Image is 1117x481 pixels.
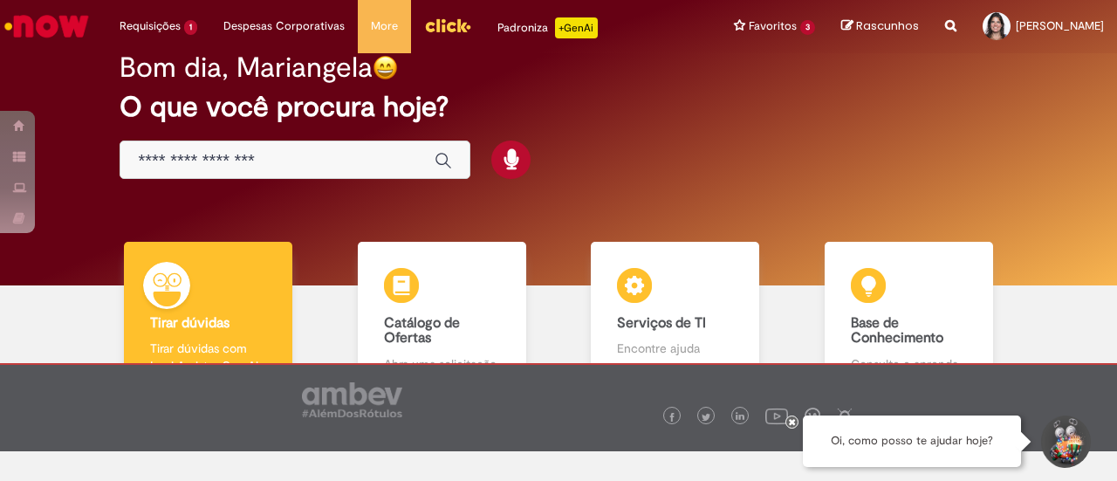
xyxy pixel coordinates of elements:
div: Oi, como posso te ajudar hoje? [803,416,1021,467]
button: Iniciar Conversa de Suporte [1038,416,1091,468]
a: Rascunhos [841,18,919,35]
img: logo_footer_twitter.png [702,413,710,422]
span: More [371,17,398,35]
a: Serviços de TI Encontre ajuda [558,242,792,393]
img: logo_footer_youtube.png [765,404,788,427]
img: logo_footer_workplace.png [805,408,820,423]
span: Rascunhos [856,17,919,34]
span: 3 [800,20,815,35]
img: logo_footer_linkedin.png [736,412,744,423]
div: Padroniza [497,17,598,38]
h2: O que você procura hoje? [120,92,997,122]
b: Serviços de TI [617,314,706,332]
img: ServiceNow [2,9,92,44]
b: Tirar dúvidas [150,314,230,332]
p: Tirar dúvidas com Lupi Assist e Gen Ai [150,340,266,374]
p: +GenAi [555,17,598,38]
span: [PERSON_NAME] [1016,18,1104,33]
span: Requisições [120,17,181,35]
a: Base de Conhecimento Consulte e aprenda [792,242,1026,393]
p: Abra uma solicitação [384,355,500,373]
a: Catálogo de Ofertas Abra uma solicitação [326,242,559,393]
img: click_logo_yellow_360x200.png [424,12,471,38]
span: 1 [184,20,197,35]
p: Encontre ajuda [617,340,733,357]
a: Tirar dúvidas Tirar dúvidas com Lupi Assist e Gen Ai [92,242,326,393]
p: Consulte e aprenda [851,355,967,373]
img: happy-face.png [373,55,398,80]
img: logo_footer_facebook.png [668,413,676,422]
img: logo_footer_ambev_rotulo_gray.png [302,382,402,417]
b: Base de Conhecimento [851,314,943,347]
span: Despesas Corporativas [223,17,345,35]
span: Favoritos [749,17,797,35]
h2: Bom dia, Mariangela [120,52,373,83]
b: Catálogo de Ofertas [384,314,460,347]
img: logo_footer_naosei.png [837,408,853,423]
